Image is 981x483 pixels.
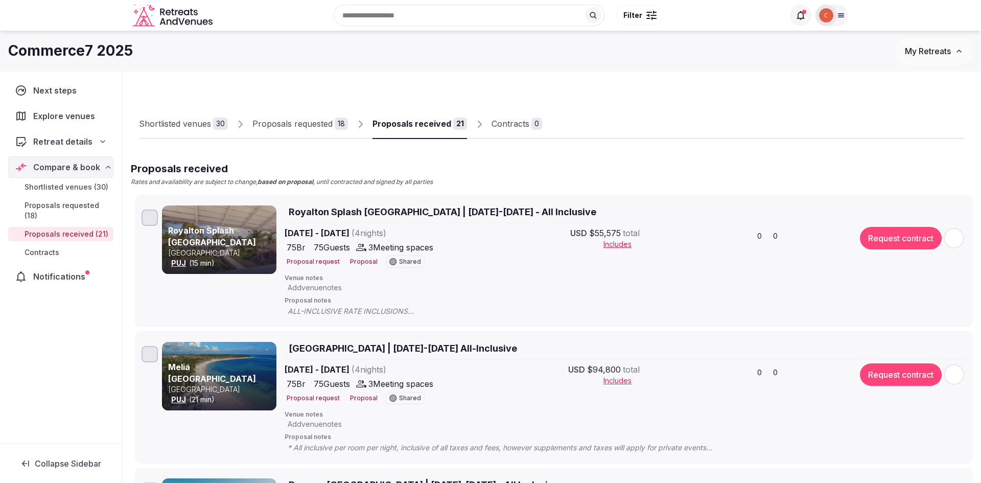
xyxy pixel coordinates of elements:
[8,105,113,127] a: Explore venues
[905,46,951,56] span: My Retreats
[139,118,211,130] div: Shortlisted venues
[8,266,113,287] a: Notifications
[285,363,464,376] span: [DATE] - [DATE]
[372,118,451,130] div: Proposals received
[399,395,421,401] span: Shared
[288,306,742,316] span: ALL-INCLUSIVE RATE INCLUSIONS • Luxurious accommodations with exclusive DreamBed • Daily Breakfas...
[285,274,966,283] span: Venue notes
[757,367,762,378] span: 0
[8,245,113,260] a: Contracts
[773,231,778,241] span: 0
[531,118,542,130] div: 0
[769,229,781,243] button: 0
[171,258,186,268] button: PUJ
[133,4,215,27] svg: Retreats and Venues company logo
[492,118,529,130] div: Contracts
[623,227,640,239] span: total
[287,378,306,390] span: 75 Br
[372,109,467,139] a: Proposals received21
[288,283,342,293] span: Add venue notes
[453,118,467,130] div: 21
[168,362,256,383] a: Meliá [GEOGRAPHIC_DATA]
[368,241,433,254] span: 3 Meeting spaces
[288,419,342,429] span: Add venue notes
[171,395,186,404] a: PUJ
[258,178,313,186] strong: based on proposal
[335,118,348,130] div: 18
[133,4,215,27] a: Visit the homepage
[25,182,108,192] span: Shortlisted venues (30)
[285,258,340,266] button: Proposal request
[25,200,109,221] span: Proposals requested (18)
[623,10,642,20] span: Filter
[289,205,596,218] span: Royalton Splash [GEOGRAPHIC_DATA] | [DATE]-[DATE] - All Inclusive
[769,365,781,380] button: 0
[603,376,640,386] button: Includes
[252,109,348,139] a: Proposals requested18
[25,247,59,258] span: Contracts
[570,227,587,239] span: USD
[8,227,113,241] a: Proposals received (21)
[352,228,386,238] span: ( 4 night s )
[35,458,101,469] span: Collapse Sidebar
[285,227,464,239] span: [DATE] - [DATE]
[753,229,765,243] button: 0
[587,363,621,376] span: $94,800
[285,410,966,419] span: Venue notes
[8,41,133,61] h1: Commerce7 2025
[168,258,274,268] div: (15 min)
[348,394,378,403] button: Proposal
[131,162,433,176] h2: Proposals received
[213,118,228,130] div: 30
[8,452,113,475] button: Collapse Sidebar
[25,229,108,239] span: Proposals received (21)
[492,109,542,139] a: Contracts0
[285,433,966,442] span: Proposal notes
[348,258,378,266] button: Proposal
[252,118,333,130] div: Proposals requested
[168,395,274,405] div: (21 min)
[8,198,113,223] a: Proposals requested (18)
[773,367,778,378] span: 0
[368,378,433,390] span: 3 Meeting spaces
[131,178,433,187] p: Rates and availability are subject to change, , until contracted and signed by all parties
[753,365,765,380] button: 0
[314,241,350,254] span: 75 Guests
[399,259,421,265] span: Shared
[33,135,92,148] span: Retreat details
[287,241,306,254] span: 75 Br
[589,227,621,239] span: $55,575
[568,363,585,376] span: USD
[617,6,663,25] button: Filter
[285,394,340,403] button: Proposal request
[603,239,640,249] button: Includes
[757,231,762,241] span: 0
[819,8,833,22] img: Catalina
[33,270,89,283] span: Notifications
[285,296,966,305] span: Proposal notes
[288,443,742,453] span: * All inclusive per room per night, inclusive of all taxes and fees, however supplements and taxe...
[8,180,113,194] a: Shortlisted venues (30)
[860,363,942,386] button: Request contract
[8,80,113,101] a: Next steps
[33,161,100,173] span: Compare & book
[352,364,386,375] span: ( 4 night s )
[171,395,186,405] button: PUJ
[139,109,228,139] a: Shortlisted venues30
[289,342,517,355] span: [GEOGRAPHIC_DATA] | [DATE]-[DATE] All-Inclusive
[33,84,81,97] span: Next steps
[895,38,973,64] button: My Retreats
[168,384,274,395] p: [GEOGRAPHIC_DATA]
[33,110,99,122] span: Explore venues
[168,225,256,247] a: Royalton Splash [GEOGRAPHIC_DATA]
[860,227,942,249] button: Request contract
[171,259,186,267] a: PUJ
[314,378,350,390] span: 75 Guests
[623,363,640,376] span: total
[168,248,274,258] p: [GEOGRAPHIC_DATA]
